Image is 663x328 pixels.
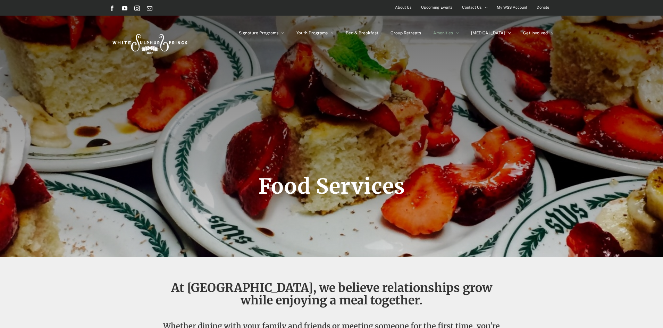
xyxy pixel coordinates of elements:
span: About Us [395,2,412,12]
a: Instagram [134,6,140,11]
span: Group Retreats [391,31,421,35]
span: Food Services [258,173,405,199]
a: Facebook [109,6,115,11]
span: Amenities [433,31,453,35]
span: Signature Programs [239,31,278,35]
span: Contact Us [462,2,482,12]
span: My WSS Account [497,2,527,12]
nav: Main Menu [239,16,554,50]
span: [MEDICAL_DATA] [471,31,505,35]
span: Youth Programs [296,31,328,35]
a: Signature Programs [239,16,284,50]
a: YouTube [122,6,127,11]
a: Youth Programs [296,16,334,50]
a: Amenities [433,16,459,50]
span: Get Involved [523,31,548,35]
img: White Sulphur Springs Logo [109,26,189,59]
h2: At [GEOGRAPHIC_DATA], we believe relationships grow while enjoying a meal together. [156,281,507,306]
a: [MEDICAL_DATA] [471,16,511,50]
span: Upcoming Events [421,2,453,12]
a: Email [147,6,152,11]
span: Donate [537,2,549,12]
a: Group Retreats [391,16,421,50]
a: Bed & Breakfast [346,16,378,50]
a: Get Involved [523,16,554,50]
span: Bed & Breakfast [346,31,378,35]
